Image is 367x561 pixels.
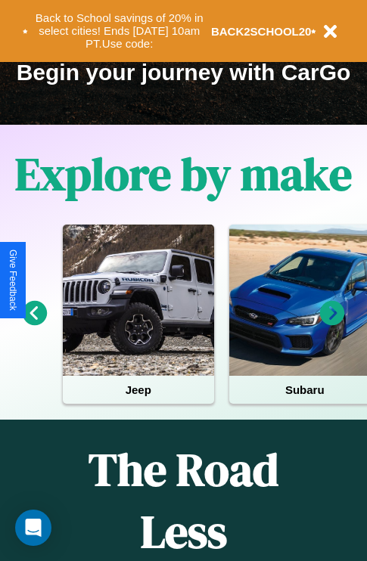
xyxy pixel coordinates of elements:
div: Give Feedback [8,250,18,311]
h4: Jeep [63,376,214,404]
b: BACK2SCHOOL20 [211,25,312,38]
div: Open Intercom Messenger [15,510,51,546]
button: Back to School savings of 20% in select cities! Ends [DATE] 10am PT.Use code: [28,8,211,54]
h1: Explore by make [15,143,352,205]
